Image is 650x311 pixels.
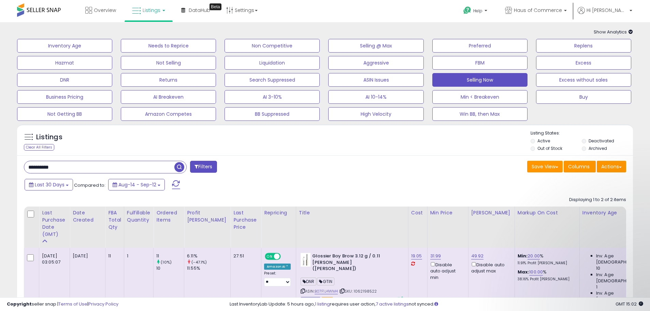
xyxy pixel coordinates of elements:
div: ASIN: [301,253,403,302]
button: Preferred [432,39,528,53]
button: Aug-14 - Sep-12 [108,179,165,190]
a: 31.99 [430,253,441,259]
span: Listings [143,7,160,14]
div: 27.51 [233,253,256,259]
div: Profit [PERSON_NAME] [187,209,228,224]
span: | SKU: 1062198522 [339,288,377,294]
div: Fulfillable Quantity [127,209,150,224]
div: Disable auto adjust max [471,261,509,274]
span: GTIN [317,278,334,285]
b: Min: [518,253,528,259]
strong: Copyright [7,301,32,307]
button: Win BB, then Max [432,107,528,121]
div: 1 [127,253,148,259]
button: Search Suppressed [225,73,320,87]
button: Last 30 Days [25,179,73,190]
div: Repricing [264,209,293,216]
span: Columns [568,163,590,170]
button: DNR [17,73,112,87]
div: Disable auto adjust min [430,261,463,281]
button: Aggressive [328,56,423,70]
p: Listing States: [531,130,633,137]
button: Min < Breakeven [432,90,528,104]
a: 7 active listings [376,301,409,307]
button: Save View [527,161,563,172]
a: Hi [PERSON_NAME] [578,7,632,22]
a: Terms of Use [58,301,87,307]
span: Aug-14 - Sep-12 [118,181,156,188]
div: Title [299,209,405,216]
small: (10%) [161,259,172,265]
button: Not Selling [121,56,216,70]
button: Replens [536,39,631,53]
span: Overview [94,7,116,14]
button: Buy [536,90,631,104]
button: Returns [121,73,216,87]
button: Inventory Age [17,39,112,53]
span: Hi [PERSON_NAME] [587,7,627,14]
button: Not Getting BB [17,107,112,121]
div: Ordered Items [156,209,181,224]
div: Last InventoryLab Update: 5 hours ago, requires user action, not synced. [230,301,643,308]
a: 19.05 [411,253,422,259]
span: Listings that have been deleted from Seller Central [301,297,320,303]
span: Help [473,8,482,14]
button: Amazon Competes [121,107,216,121]
button: AI 3-10% [225,90,320,104]
div: % [518,253,574,266]
button: BB Suppressed [225,107,320,121]
button: Business Pricing [17,90,112,104]
div: [DATE] [73,253,100,259]
button: FBM [432,56,528,70]
div: Min Price [430,209,465,216]
div: Last Purchase Price [233,209,258,231]
span: Haus of Commerce [514,7,562,14]
div: [DATE] 03:05:07 [42,253,64,265]
div: 11 [156,253,184,259]
div: 10 [156,265,184,271]
button: Filters [190,161,217,173]
b: Glossier Boy Brow 3.12 g / 0.11 [PERSON_NAME] ([PERSON_NAME]) [312,253,395,274]
div: 11.55% [187,265,230,271]
div: seller snap | | [7,301,118,308]
label: Active [537,138,550,144]
span: DNR [301,278,317,285]
span: DataHub [189,7,210,14]
button: ASIN Issues [328,73,423,87]
span: ON [265,254,274,259]
button: Excess without sales [536,73,631,87]
button: AI 10-14% [328,90,423,104]
div: Displaying 1 to 2 of 2 items [569,197,626,203]
span: OFF [280,254,291,259]
div: Clear All Filters [24,144,54,151]
i: Get Help [463,6,472,15]
span: Compared to: [74,182,105,188]
button: Needs to Reprice [121,39,216,53]
img: 31+CZXoQd1L._SL40_.jpg [301,253,310,267]
button: High Velocity [328,107,423,121]
button: Non Competitive [225,39,320,53]
div: Last Purchase Date (GMT) [42,209,67,238]
a: Privacy Policy [88,301,118,307]
label: Out of Stock [537,145,562,151]
div: Cost [411,209,424,216]
div: Preset: [264,271,291,286]
label: Deactivated [589,138,614,144]
a: B07F1J4WM4 [315,288,338,294]
button: AI Breakeven [121,90,216,104]
span: Last 30 Days [35,181,64,188]
button: Hazmat [17,56,112,70]
span: FBA [321,297,333,303]
a: 49.92 [471,253,484,259]
button: Columns [564,161,596,172]
div: FBA Total Qty [108,209,121,231]
button: Excess [536,56,631,70]
button: Liquidation [225,56,320,70]
div: Markup on Cost [518,209,577,216]
div: 6.11% [187,253,230,259]
span: Show Analytics [594,29,633,35]
small: (-47.1%) [191,259,207,265]
button: Selling Now [432,73,528,87]
th: The percentage added to the cost of goods (COGS) that forms the calculator for Min & Max prices. [515,207,579,248]
h5: Listings [36,132,62,142]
